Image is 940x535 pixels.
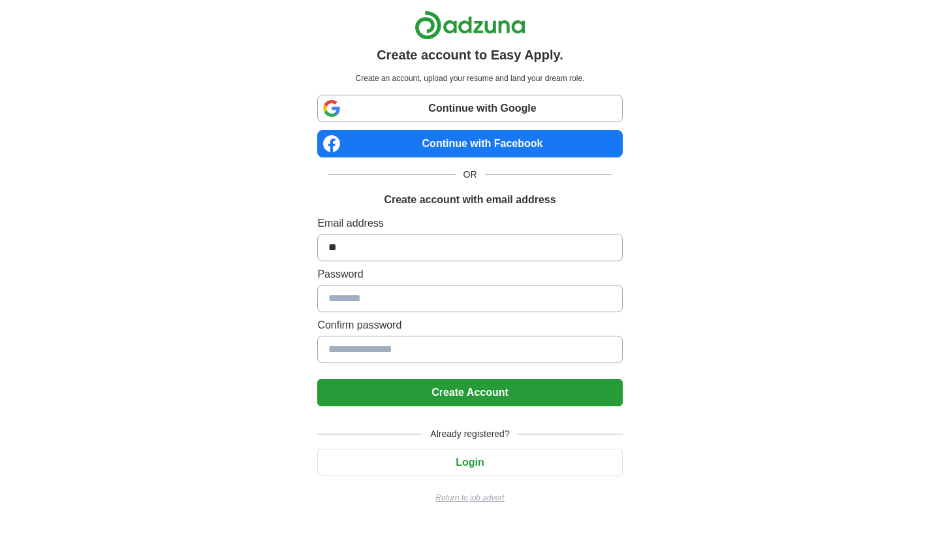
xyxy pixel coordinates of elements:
[384,192,556,208] h1: Create account with email address
[317,379,622,406] button: Create Account
[317,457,622,468] a: Login
[317,130,622,157] a: Continue with Facebook
[317,492,622,504] a: Return to job advert
[422,427,517,441] span: Already registered?
[456,168,485,182] span: OR
[317,317,622,333] label: Confirm password
[320,73,619,84] p: Create an account, upload your resume and land your dream role.
[317,216,622,231] label: Email address
[415,10,525,40] img: Adzuna logo
[317,267,622,282] label: Password
[317,95,622,122] a: Continue with Google
[377,45,563,65] h1: Create account to Easy Apply.
[317,449,622,476] button: Login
